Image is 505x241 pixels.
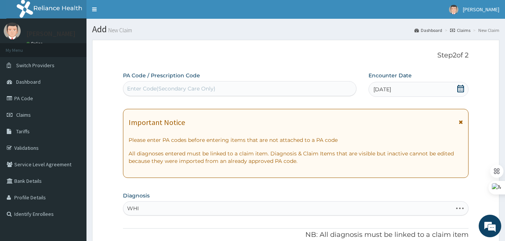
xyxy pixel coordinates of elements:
label: Diagnosis [123,192,150,199]
h1: Add [92,24,499,34]
label: Encounter Date [369,72,412,79]
img: User Image [4,23,21,39]
p: Please enter PA codes before entering items that are not attached to a PA code [129,136,463,144]
p: Step 2 of 2 [123,51,469,60]
li: New Claim [471,27,499,33]
small: New Claim [107,27,132,33]
span: [DATE] [373,86,391,93]
span: Claims [16,111,31,118]
h1: Important Notice [129,118,185,127]
p: NB: All diagnosis must be linked to a claim item [123,230,469,240]
a: Dashboard [414,27,442,33]
span: Switch Providers [16,62,55,69]
div: Enter Code(Secondary Care Only) [127,85,215,92]
span: Tariffs [16,128,30,135]
span: [PERSON_NAME] [463,6,499,13]
a: Online [26,41,44,46]
p: [PERSON_NAME] [26,30,76,37]
span: Dashboard [16,78,41,85]
label: PA Code / Prescription Code [123,72,200,79]
a: Claims [450,27,470,33]
img: User Image [449,5,458,14]
p: All diagnoses entered must be linked to a claim item. Diagnosis & Claim Items that are visible bu... [129,150,463,165]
